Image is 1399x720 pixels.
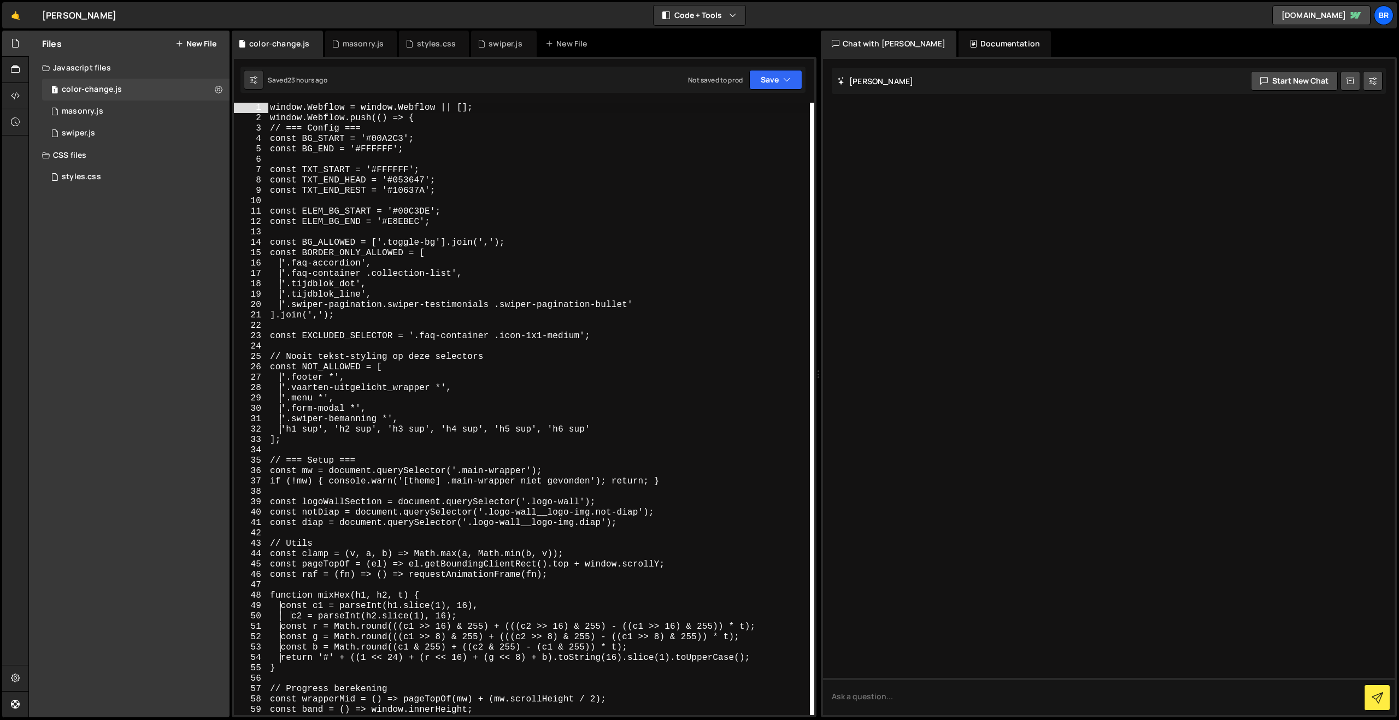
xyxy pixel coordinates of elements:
[343,38,384,49] div: masonry.js
[234,393,268,404] div: 29
[234,414,268,424] div: 31
[234,144,268,155] div: 5
[234,559,268,570] div: 45
[234,674,268,684] div: 56
[545,38,591,49] div: New File
[234,611,268,622] div: 50
[234,217,268,227] div: 12
[42,9,116,22] div: [PERSON_NAME]
[234,248,268,258] div: 15
[234,694,268,705] div: 58
[234,279,268,290] div: 18
[287,75,327,85] div: 23 hours ago
[234,206,268,217] div: 11
[234,591,268,601] div: 48
[234,238,268,248] div: 14
[959,31,1051,57] div: Documentation
[234,300,268,310] div: 20
[234,227,268,238] div: 13
[234,424,268,435] div: 32
[62,85,122,95] div: color-change.js
[234,518,268,528] div: 41
[234,705,268,715] div: 59
[234,373,268,383] div: 27
[234,456,268,466] div: 35
[234,466,268,476] div: 36
[249,38,309,49] div: color-change.js
[234,653,268,663] div: 54
[489,38,522,49] div: swiper.js
[42,79,230,101] div: 16297/44719.js
[234,258,268,269] div: 16
[42,38,62,50] h2: Files
[234,497,268,507] div: 39
[234,622,268,632] div: 51
[234,352,268,362] div: 25
[234,684,268,694] div: 57
[42,166,230,188] div: 16297/44027.css
[234,310,268,321] div: 21
[62,128,95,138] div: swiper.js
[234,123,268,134] div: 3
[234,435,268,445] div: 33
[234,476,268,487] div: 37
[837,76,913,86] h2: [PERSON_NAME]
[749,70,802,90] button: Save
[654,5,745,25] button: Code + Tools
[234,528,268,539] div: 42
[234,290,268,300] div: 19
[42,122,230,144] div: 16297/44014.js
[268,75,327,85] div: Saved
[29,144,230,166] div: CSS files
[234,580,268,591] div: 47
[234,321,268,331] div: 22
[234,549,268,559] div: 44
[234,165,268,175] div: 7
[234,341,268,352] div: 24
[234,134,268,144] div: 4
[234,383,268,393] div: 28
[234,632,268,642] div: 52
[821,31,956,57] div: Chat with [PERSON_NAME]
[29,57,230,79] div: Javascript files
[234,113,268,123] div: 2
[234,487,268,497] div: 38
[234,362,268,373] div: 26
[1251,71,1338,91] button: Start new chat
[2,2,29,28] a: 🤙
[234,175,268,186] div: 8
[234,570,268,580] div: 46
[234,445,268,456] div: 34
[234,269,268,279] div: 17
[1272,5,1371,25] a: [DOMAIN_NAME]
[688,75,743,85] div: Not saved to prod
[42,101,230,122] div: 16297/44199.js
[234,103,268,113] div: 1
[234,539,268,549] div: 43
[234,404,268,414] div: 30
[234,663,268,674] div: 55
[62,107,103,116] div: masonry.js
[234,155,268,165] div: 6
[234,642,268,653] div: 53
[234,601,268,611] div: 49
[234,186,268,196] div: 9
[234,196,268,206] div: 10
[1374,5,1394,25] a: Br
[51,86,58,95] span: 1
[175,39,216,48] button: New File
[234,507,268,518] div: 40
[234,331,268,341] div: 23
[417,38,456,49] div: styles.css
[62,172,101,182] div: styles.css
